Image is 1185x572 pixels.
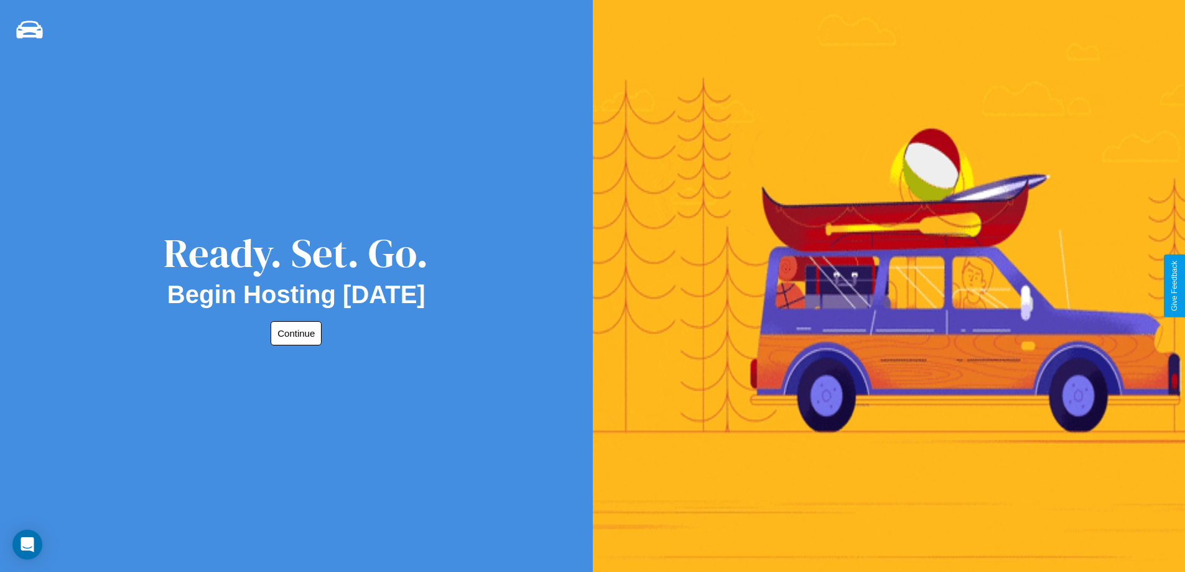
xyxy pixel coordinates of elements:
div: Give Feedback [1170,261,1179,311]
div: Ready. Set. Go. [164,225,429,281]
button: Continue [271,321,322,345]
h2: Begin Hosting [DATE] [167,281,425,309]
div: Open Intercom Messenger [12,530,42,560]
